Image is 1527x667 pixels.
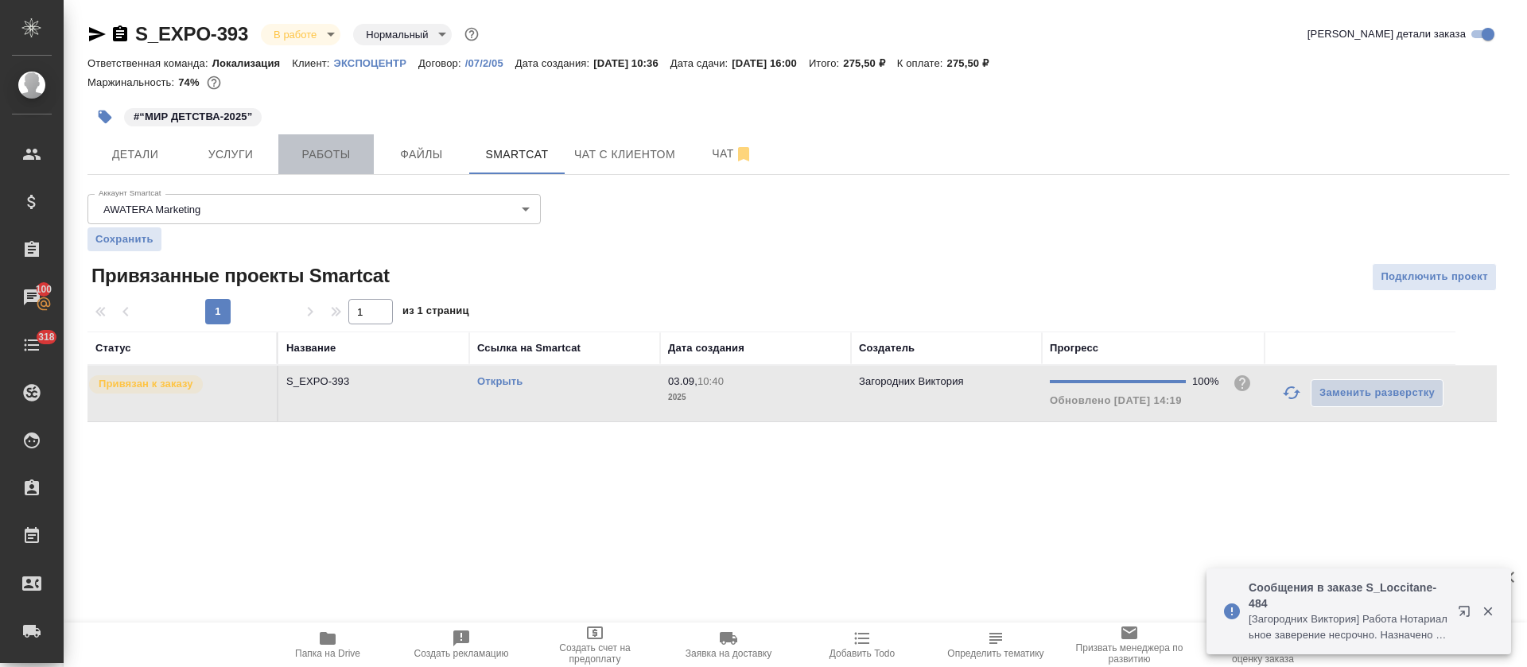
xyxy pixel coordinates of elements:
button: Открыть в новой вкладке [1448,595,1486,634]
p: 275,50 ₽ [947,57,1001,69]
p: #“МИР ДЕТСТВА-2025” [134,109,252,125]
button: Добавить тэг [87,99,122,134]
p: 03.09, [668,375,697,387]
p: Дата сдачи: [670,57,732,69]
span: Файлы [383,145,460,165]
span: “МИР ДЕТСТВА-2025” [122,109,263,122]
span: 318 [29,329,64,345]
svg: Отписаться [734,145,753,164]
button: Обновить прогресс [1272,374,1311,412]
button: AWATERA Marketing [99,203,205,216]
div: В работе [353,24,452,45]
span: Подключить проект [1381,268,1488,286]
button: Скопировать ссылку [111,25,130,44]
a: /07/2/05 [465,56,515,69]
span: Детали [97,145,173,165]
div: Создатель [859,340,915,356]
div: Прогресс [1050,340,1098,356]
p: К оплате: [897,57,947,69]
button: Скопировать ссылку для ЯМессенджера [87,25,107,44]
p: 2025 [668,390,843,405]
p: Привязан к заказу [99,376,193,392]
p: Договор: [418,57,465,69]
div: Статус [95,340,131,356]
button: Сохранить [87,227,161,251]
p: Ответственная команда: [87,57,212,69]
div: 100% [1192,374,1220,390]
div: Дата создания [668,340,744,356]
span: Привязанные проекты Smartcat [87,263,390,289]
p: S_EXPO-393 [286,374,461,390]
a: 318 [4,325,60,365]
button: Нормальный [361,28,433,41]
p: ЭКСПОЦЕНТР [334,57,418,69]
span: Заменить разверстку [1319,384,1435,402]
span: Чат с клиентом [574,145,675,165]
button: Заменить разверстку [1311,379,1443,407]
span: из 1 страниц [402,301,469,324]
button: Доп статусы указывают на важность/срочность заказа [461,24,482,45]
a: ЭКСПОЦЕНТР [334,56,418,69]
span: 100 [26,281,62,297]
div: В работе [261,24,340,45]
button: Закрыть [1471,604,1504,619]
a: Открыть [477,375,523,387]
span: Чат [694,144,771,164]
button: 59.85 RUB; [204,72,224,93]
button: Подключить проект [1372,263,1497,291]
span: [PERSON_NAME] детали заказа [1307,26,1466,42]
p: Локализация [212,57,293,69]
p: Клиент: [292,57,333,69]
p: Загородних Виктория [859,375,964,387]
a: S_EXPO-393 [135,23,248,45]
span: Сохранить [95,231,153,247]
p: 275,50 ₽ [843,57,897,69]
span: Обновлено [DATE] 14:19 [1050,394,1182,406]
p: Итого: [809,57,843,69]
div: Ссылка на Smartcat [477,340,581,356]
div: AWATERA Marketing [87,194,541,224]
p: Маржинальность: [87,76,178,88]
p: [DATE] 16:00 [732,57,809,69]
p: /07/2/05 [465,57,515,69]
p: [DATE] 10:36 [593,57,670,69]
span: Услуги [192,145,269,165]
p: Дата создания: [515,57,593,69]
button: В работе [269,28,321,41]
p: Сообщения в заказе S_Loccitane-484 [1249,580,1447,611]
p: 74% [178,76,203,88]
a: 100 [4,277,60,317]
div: Название [286,340,336,356]
p: [Загородних Виктория] Работа Нотариальное заверение несрочно. Назначено подразделение "Сертифай" [1249,611,1447,643]
span: Работы [288,145,364,165]
span: Smartcat [479,145,555,165]
p: 10:40 [697,375,724,387]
